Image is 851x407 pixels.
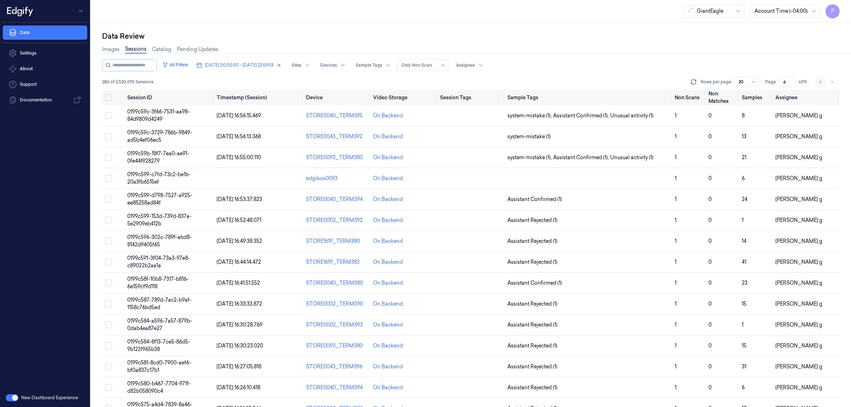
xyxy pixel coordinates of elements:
[775,133,822,140] span: [PERSON_NAME] g
[105,279,112,286] button: Select row
[217,301,262,307] span: [DATE] 16:33:33.872
[708,322,712,328] span: 0
[217,196,262,202] span: [DATE] 16:53:37.823
[127,129,192,143] span: 0199c59c-3729-786b-9849-ad5b4ef06ec5
[610,154,653,161] span: Unusual activity (1)
[708,175,712,182] span: 0
[127,359,191,373] span: 0199c581-8cd0-7900-aef6-bf0a837c17b1
[675,112,677,119] span: 1
[105,384,112,391] button: Select row
[675,384,677,391] span: 1
[505,90,672,105] th: Sample Tags
[553,112,610,119] span: Assistant Confirmed (1) ,
[775,301,822,307] span: [PERSON_NAME] g
[742,322,744,328] span: 1
[773,90,840,105] th: Assignee
[742,217,744,223] span: 1
[742,112,745,119] span: 8
[742,280,747,286] span: 23
[708,363,712,370] span: 0
[3,26,87,40] a: Data
[708,112,712,119] span: 0
[3,77,87,91] a: Support
[127,297,191,311] span: 0199c587-789d-7ac2-b9af-1158c76bd5ed
[765,79,776,85] span: Page
[370,90,437,105] th: Video Storage
[127,339,190,352] span: 0199c584-8f13-7ce5-86d5-9b122f965b38
[742,154,746,161] span: 21
[102,79,154,85] span: 283 of 2,520,015 Sessions
[507,363,557,370] span: Assistant Rejected (1)
[708,238,712,244] span: 0
[306,300,367,308] div: STORE0002_TERM390
[373,238,403,245] div: On Backend
[127,234,192,248] span: 0199c596-302c-789f-abd8-8142d9405f65
[105,154,112,161] button: Select row
[675,217,677,223] span: 1
[827,77,837,87] button: Go to next page
[675,259,677,265] span: 1
[507,342,557,350] span: Assistant Rejected (1)
[127,192,192,206] span: 0199c599-d798-7527-a925-ee85258ad84f
[675,196,677,202] span: 1
[675,363,677,370] span: 1
[177,46,218,53] a: Pending Updates
[507,300,557,308] span: Assistant Rejected (1)
[306,154,367,161] div: STORE0093_TERM380
[105,300,112,307] button: Select row
[306,133,367,140] div: STORE0043_TERM392
[105,258,112,266] button: Select row
[217,217,261,223] span: [DATE] 16:52:48.071
[742,363,746,370] span: 31
[217,259,261,265] span: [DATE] 16:44:14.472
[775,175,822,182] span: [PERSON_NAME] g
[306,196,367,203] div: STORE0040_TERM394
[306,258,367,266] div: STORE1619_TERM383
[105,175,112,182] button: Select row
[675,280,677,286] span: 1
[775,217,822,223] span: [PERSON_NAME] g
[816,77,825,87] button: Go to previous page
[708,301,712,307] span: 0
[373,342,403,350] div: On Backend
[306,342,367,350] div: STORE0093_TERM380
[303,90,370,105] th: Device
[675,133,677,140] span: 1
[708,342,712,349] span: 0
[105,321,112,328] button: Select row
[507,112,553,119] span: system-mistake (1) ,
[306,321,367,329] div: STORE0002_TERM393
[507,384,557,391] span: Assistant Rejected (1)
[553,154,610,161] span: Assistant Confirmed (1) ,
[373,321,403,329] div: On Backend
[437,90,504,105] th: Session Tags
[3,46,87,60] a: Settings
[507,196,562,203] span: Assistant Confirmed (1)
[160,59,191,71] button: All Filters
[373,300,403,308] div: On Backend
[306,363,367,370] div: STORE0043_TERM396
[124,90,214,105] th: Session ID
[708,133,712,140] span: 0
[775,384,822,391] span: [PERSON_NAME] g
[217,112,261,119] span: [DATE] 16:56:15.469
[127,108,190,122] span: 0199c59c-3f66-7531-aa98-84d9809d4249
[373,258,403,266] div: On Backend
[127,213,191,227] span: 0199c599-153d-739d-837a-5e2909eb412b
[205,62,274,68] span: [DATE] 00:00:00 - [DATE] 23:59:59
[105,94,112,101] button: Select all
[775,196,822,202] span: [PERSON_NAME] g
[775,342,822,349] span: [PERSON_NAME] g
[76,5,87,17] button: Toggle Navigation
[217,154,261,161] span: [DATE] 16:55:00.110
[105,238,112,245] button: Select row
[775,259,822,265] span: [PERSON_NAME] g
[373,175,403,182] div: On Backend
[507,321,557,329] span: Assistant Rejected (1)
[125,45,146,54] a: Sessions
[127,255,190,269] span: 0199c591-3f04-73a3-97e8-c89022b2aa1a
[102,46,119,53] a: Images
[105,112,112,119] button: Select row
[708,196,712,202] span: 0
[507,258,557,266] span: Assistant Rejected (1)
